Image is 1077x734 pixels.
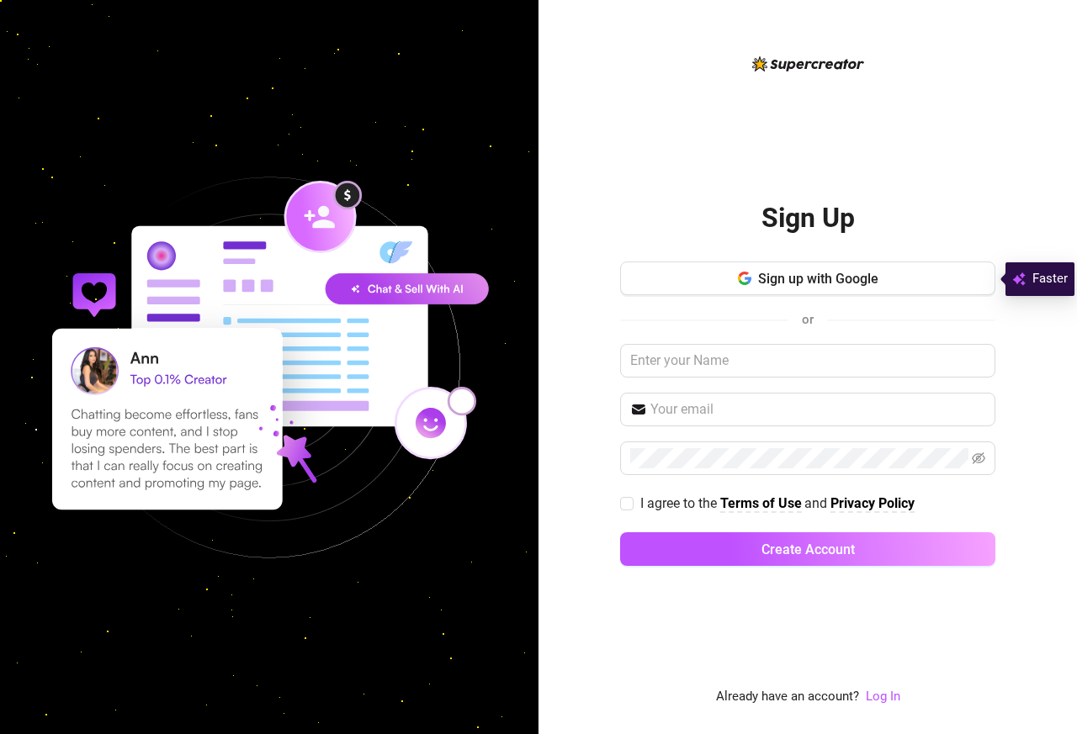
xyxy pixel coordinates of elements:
[716,687,859,707] span: Already have an account?
[620,261,995,295] button: Sign up with Google
[758,271,878,287] span: Sign up with Google
[1012,269,1026,289] img: svg%3e
[720,495,802,513] a: Terms of Use
[1032,269,1068,289] span: Faster
[866,687,900,707] a: Log In
[866,689,900,704] a: Log In
[720,495,802,511] strong: Terms of Use
[830,495,915,513] a: Privacy Policy
[620,532,995,566] button: Create Account
[972,451,985,465] span: eye-invisible
[761,201,855,235] h2: Sign Up
[804,495,830,511] span: and
[802,312,814,327] span: or
[752,56,864,71] img: logo-BBDzfeDw.svg
[620,344,995,378] input: Enter your Name
[761,541,855,557] span: Create Account
[650,399,985,420] input: Your email
[830,495,915,511] strong: Privacy Policy
[640,495,720,511] span: I agree to the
